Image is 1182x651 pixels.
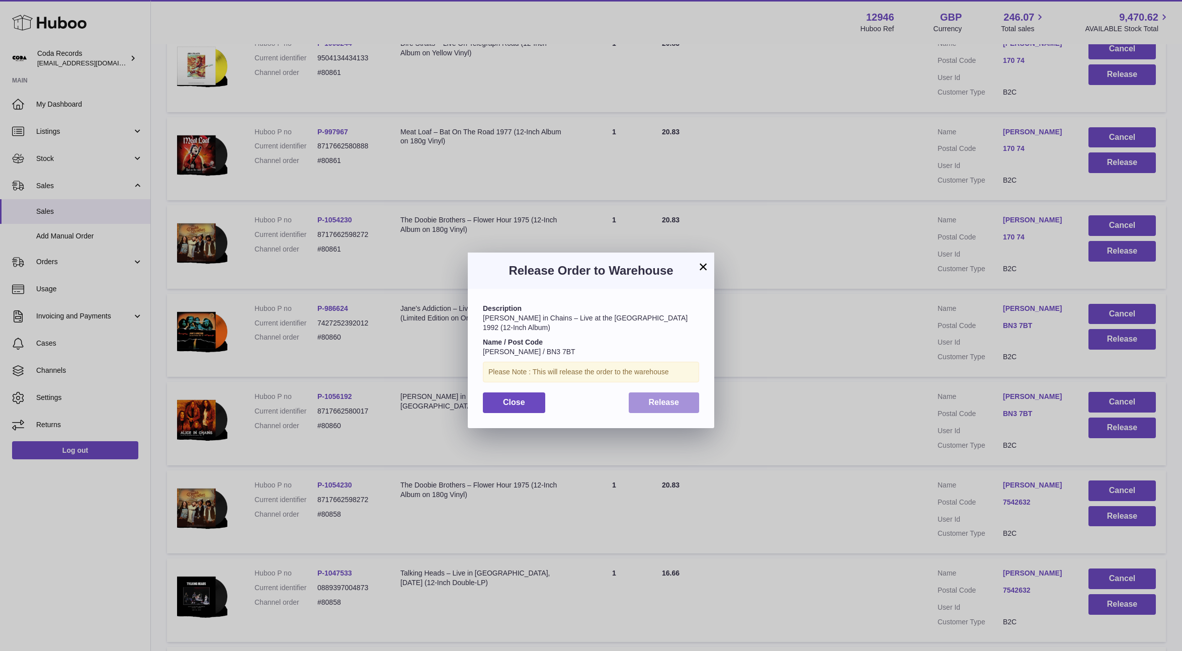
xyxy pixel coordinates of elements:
[483,392,545,413] button: Close
[483,348,575,356] span: [PERSON_NAME] / BN3 7BT
[483,362,699,382] div: Please Note : This will release the order to the warehouse
[649,398,680,406] span: Release
[483,338,543,346] strong: Name / Post Code
[503,398,525,406] span: Close
[697,261,709,273] button: ×
[629,392,700,413] button: Release
[483,314,688,332] span: [PERSON_NAME] in Chains – Live at the [GEOGRAPHIC_DATA] 1992 (12-Inch Album)
[483,263,699,279] h3: Release Order to Warehouse
[483,304,522,312] strong: Description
